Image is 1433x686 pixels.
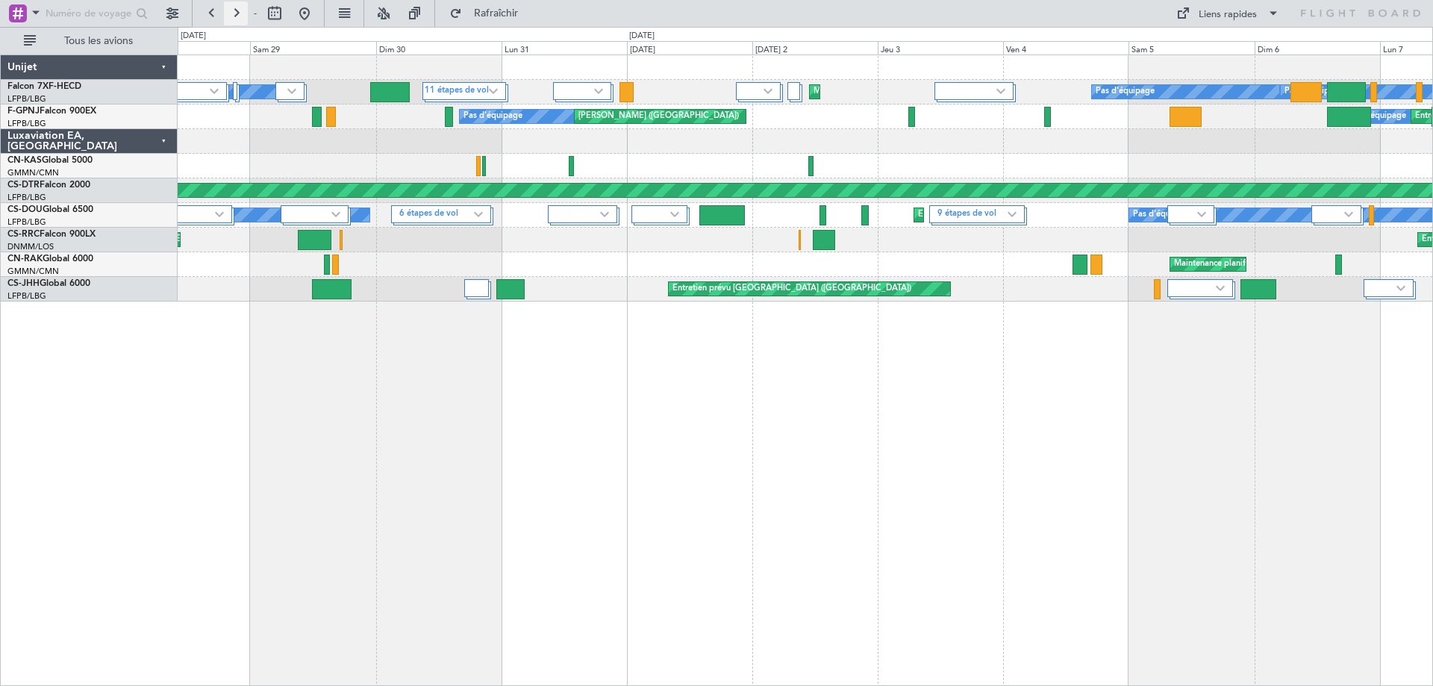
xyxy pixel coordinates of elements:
[1258,44,1279,55] font: Dim 6
[7,290,46,302] a: LFPB/LBG
[7,255,43,264] font: CN-RAK
[463,112,522,120] font: Pas d'équipage
[1396,285,1405,291] img: arrow-gray.svg
[40,230,96,239] font: Falcon 900LX
[7,156,42,165] font: CN-KAS
[594,88,603,94] img: arrow-gray.svg
[64,34,133,48] font: Tous les avions
[443,1,532,25] button: Rafraîchir
[1133,211,1192,219] font: Pas d'équipage
[7,93,46,105] a: LFPB/LBG
[49,82,81,91] font: F-HECD
[7,205,43,214] font: CS-DOU
[7,107,40,116] font: F-GPNJ
[918,211,1157,219] font: Entretien prévu [GEOGRAPHIC_DATA] ([GEOGRAPHIC_DATA])
[578,112,739,120] font: [PERSON_NAME] ([GEOGRAPHIC_DATA])
[1347,112,1406,120] font: Pas d'équipage
[7,181,40,190] font: CS-DTR
[210,88,219,94] img: arrow-gray.svg
[1344,211,1353,217] img: arrow-gray.svg
[399,210,458,218] font: 6 étapes de vol
[672,284,911,293] font: Entretien prévu [GEOGRAPHIC_DATA] ([GEOGRAPHIC_DATA])
[7,279,40,288] font: CS-JHH
[1006,44,1026,55] font: Ven 4
[1284,87,1343,96] font: Pas d'équipage
[1383,44,1403,55] font: Lun 7
[1216,285,1225,291] img: arrow-gray.svg
[996,88,1005,94] img: arrow-gray.svg
[16,29,162,53] button: Tous les avions
[937,210,996,218] font: 9 étapes de vol
[7,181,90,190] a: CS-DTRFalcon 2000
[505,44,529,55] font: Lun 31
[40,279,90,288] font: Global 6000
[7,266,59,277] a: GMMN/CMN
[1131,44,1154,55] font: Sam 5
[814,87,1038,96] font: Maintenance non planifiée [GEOGRAPHIC_DATA] (Cointrin)
[287,88,296,94] img: arrow-gray.svg
[7,118,46,129] a: LFPB/LBG
[46,2,131,25] input: Numéro de voyage
[629,30,655,41] font: [DATE]
[7,255,93,264] a: CN-RAKGlobal 6000
[1169,1,1287,25] button: Liens rapides
[7,156,93,165] a: CN-KASGlobal 5000
[43,255,93,264] font: Global 6000
[474,6,518,20] font: Rafraîchir
[1008,211,1017,217] img: arrow-gray.svg
[40,181,90,190] font: Falcon 2000
[215,211,224,217] img: arrow-gray.svg
[670,211,679,217] img: arrow-gray.svg
[7,107,96,116] a: F-GPNJFalcon 900EX
[630,44,655,55] font: [DATE]
[7,216,46,228] a: LFPB/LBG
[881,44,900,55] font: Jeu 3
[1197,211,1206,217] img: arrow-gray.svg
[7,230,40,239] font: CS-RRC
[474,211,483,217] img: arrow-gray.svg
[764,88,772,94] img: arrow-gray.svg
[7,82,49,91] font: Falcon 7X
[7,192,46,203] a: LFPB/LBG
[1199,7,1257,21] font: Liens rapides
[181,30,206,41] font: [DATE]
[40,107,96,116] font: Falcon 900EX
[755,44,787,55] font: [DATE] 2
[7,230,96,239] a: CS-RRCFalcon 900LX
[254,7,257,20] font: -
[7,82,81,91] a: Falcon 7XF-HECD
[379,44,405,55] font: Dim 30
[600,211,609,217] img: arrow-gray.svg
[253,44,280,55] font: Sam 29
[331,211,340,217] img: arrow-gray.svg
[7,167,59,178] a: GMMN/CMN
[42,156,93,165] font: Global 5000
[7,279,90,288] a: CS-JHHGlobal 6000
[7,241,54,252] a: DNMM/LOS
[43,205,93,214] font: Global 6500
[1096,87,1155,96] font: Pas d'équipage
[425,87,489,95] font: 11 étapes de vol
[1174,260,1345,268] font: Maintenance planifiée [GEOGRAPHIC_DATA]
[489,88,498,94] img: arrow-gray.svg
[7,205,93,214] a: CS-DOUGlobal 6500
